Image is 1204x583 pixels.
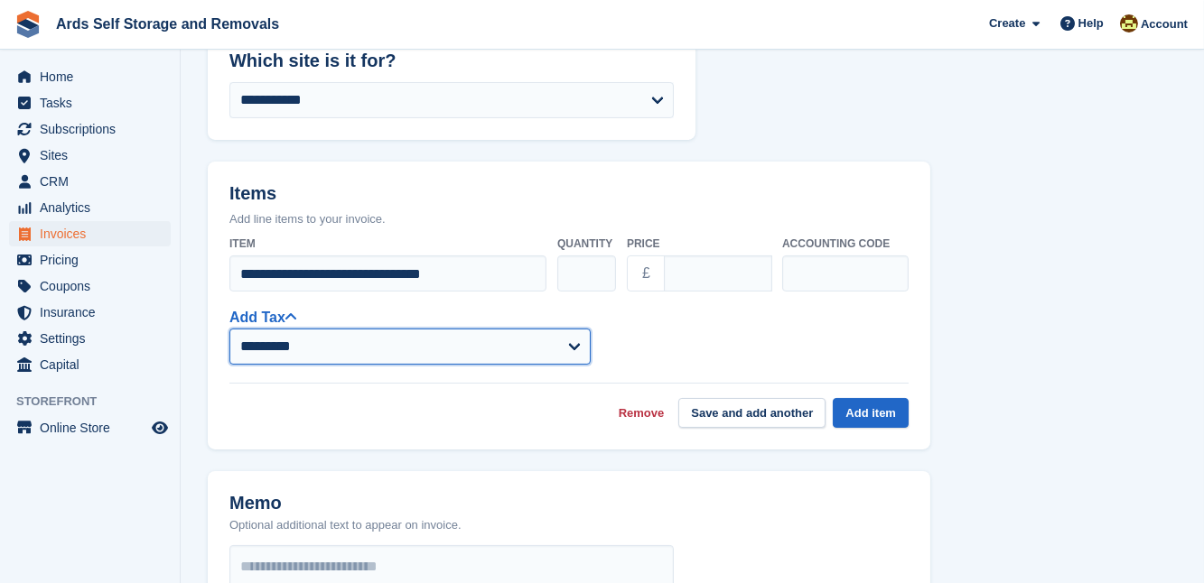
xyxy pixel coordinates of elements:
[833,398,909,428] button: Add item
[16,393,180,411] span: Storefront
[40,169,148,194] span: CRM
[229,310,296,325] a: Add Tax
[40,90,148,116] span: Tasks
[9,90,171,116] a: menu
[9,169,171,194] a: menu
[619,404,665,422] a: Remove
[1141,15,1188,33] span: Account
[49,9,286,39] a: Ards Self Storage and Removals
[9,273,171,299] a: menu
[1120,14,1138,32] img: Mark McFerran
[14,11,42,38] img: stora-icon-8386f47178a22dfd0bd8f6a31ec36ba5ce8667c1dd55bd0f319d3a0aa187defe.svg
[9,300,171,325] a: menu
[40,221,148,246] span: Invoices
[40,300,148,325] span: Insurance
[9,195,171,220] a: menu
[9,352,171,377] a: menu
[40,326,148,351] span: Settings
[678,398,826,428] button: Save and add another
[782,236,909,252] label: Accounting code
[557,236,616,252] label: Quantity
[9,415,171,440] a: menu
[229,516,462,534] p: Optional additional text to appear on invoice.
[40,143,148,168] span: Sites
[40,116,148,142] span: Subscriptions
[9,247,171,273] a: menu
[40,195,148,220] span: Analytics
[40,415,148,440] span: Online Store
[40,247,148,273] span: Pricing
[989,14,1025,32] span: Create
[627,236,771,252] label: Price
[229,183,909,208] h2: Items
[9,116,171,142] a: menu
[149,417,171,439] a: Preview store
[9,64,171,89] a: menu
[229,51,674,71] h2: Which site is it for?
[40,64,148,89] span: Home
[40,352,148,377] span: Capital
[40,273,148,299] span: Coupons
[229,236,546,252] label: Item
[1078,14,1104,32] span: Help
[229,210,909,228] p: Add line items to your invoice.
[9,221,171,246] a: menu
[9,326,171,351] a: menu
[9,143,171,168] a: menu
[229,493,462,514] h2: Memo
